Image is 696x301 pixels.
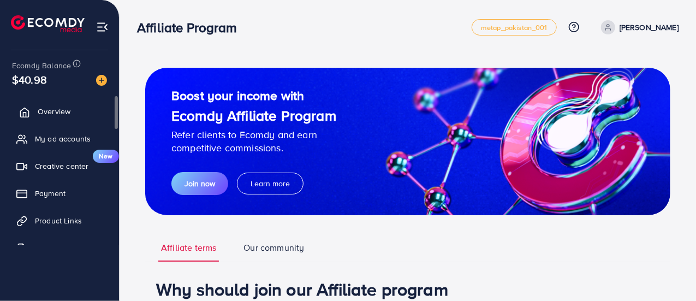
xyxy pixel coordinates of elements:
[171,128,336,141] p: Refer clients to Ecomdy and earn
[96,21,109,33] img: menu
[12,72,47,87] span: $40.98
[481,24,548,31] span: metap_pakistan_001
[185,178,215,189] span: Join now
[12,60,71,71] span: Ecomdy Balance
[8,182,111,204] a: Payment
[11,15,85,32] img: logo
[171,107,336,124] h1: Ecomdy Affiliate Program
[38,106,70,117] span: Overview
[241,241,307,262] a: Our community
[8,155,111,177] a: Creative centerNew
[156,279,659,299] h1: Why should join our Affiliate program
[96,75,107,86] img: image
[35,188,66,199] span: Payment
[472,19,557,36] a: metap_pakistan_001
[145,68,670,215] img: guide
[171,172,228,195] button: Join now
[158,241,219,262] a: Affiliate terms
[93,150,119,163] span: New
[650,252,688,293] iframe: Chat
[35,215,82,226] span: Product Links
[35,243,57,253] span: Billing
[8,128,111,150] a: My ad accounts
[35,133,91,144] span: My ad accounts
[8,210,111,232] a: Product Links
[35,161,88,172] span: Creative center
[137,20,246,36] h3: Affiliate Program
[8,237,111,259] a: Billing
[620,21,679,34] p: [PERSON_NAME]
[171,141,336,155] p: competitive commissions.
[171,88,336,103] h2: Boost your income with
[597,20,679,34] a: [PERSON_NAME]
[237,173,304,194] button: Learn more
[8,101,111,122] a: Overview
